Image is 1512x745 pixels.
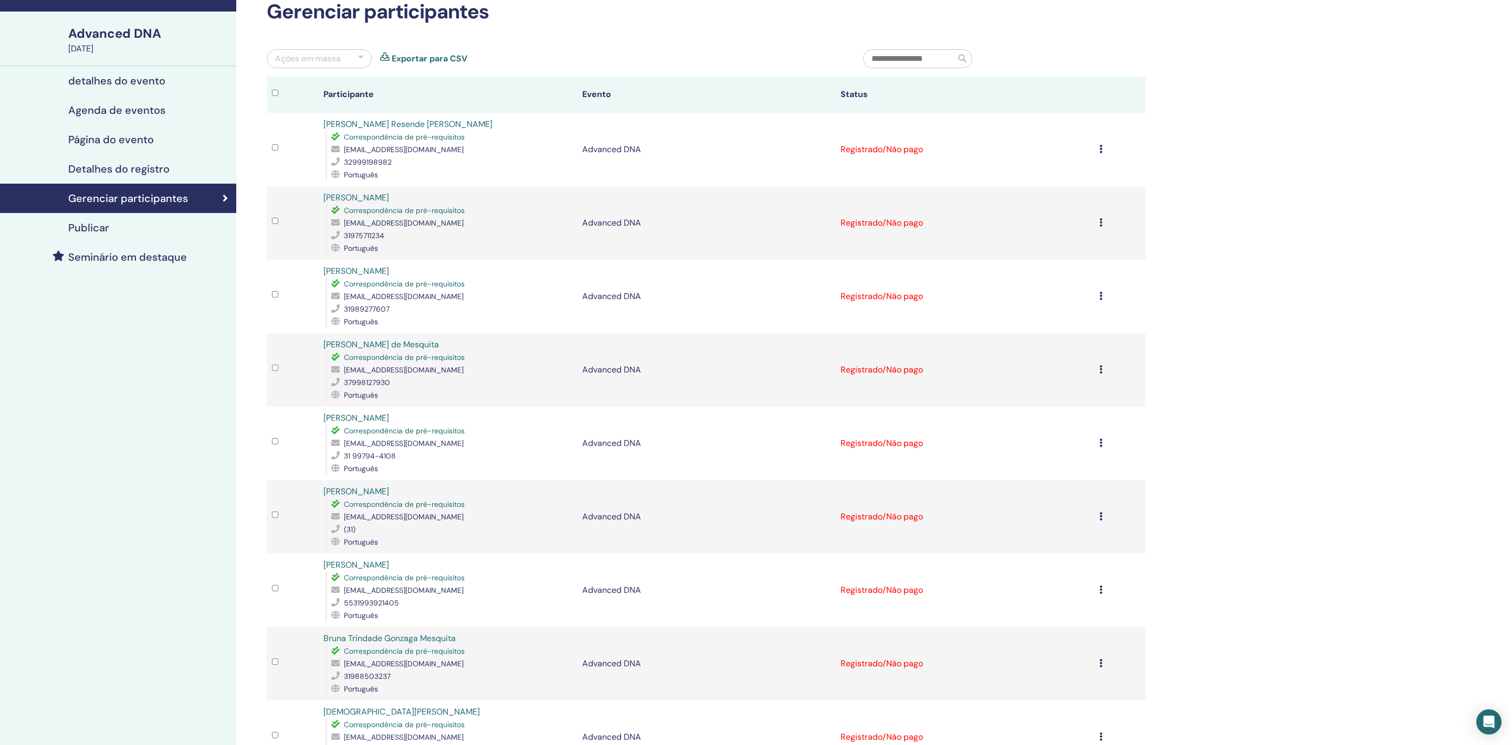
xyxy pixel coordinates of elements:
[68,25,230,42] div: Advanced DNA
[344,537,378,547] span: Português
[68,163,170,175] h4: Detalhes do registro
[344,378,390,387] span: 37998127930
[344,646,465,656] span: Correspondência de pré-requisitos
[577,113,835,186] td: Advanced DNA
[344,611,378,620] span: Português
[275,52,341,65] div: Ações em massa
[577,260,835,333] td: Advanced DNA
[344,426,465,435] span: Correspondência de pré-requisitos
[344,170,378,179] span: Português
[344,157,392,167] span: 32999198982
[344,659,464,668] span: [EMAIL_ADDRESS][DOMAIN_NAME]
[323,633,456,644] a: Bruna Trindade Gonzaga Mesquita
[344,451,396,461] span: 31 99794-4108
[344,573,465,582] span: Correspondência de pré-requisitos
[323,119,492,130] a: [PERSON_NAME] Resende [PERSON_NAME]
[577,480,835,554] td: Advanced DNA
[323,412,389,423] a: [PERSON_NAME]
[323,339,439,350] a: [PERSON_NAME] de Mesquita
[344,684,378,694] span: Português
[344,525,355,534] span: (31)
[344,720,465,729] span: Correspondência de pré-requisitos
[68,221,109,234] h4: Publicar
[577,627,835,700] td: Advanced DNA
[344,512,464,521] span: [EMAIL_ADDRESS][DOMAIN_NAME]
[344,672,391,681] span: 31988503237
[344,499,465,509] span: Correspondência de pré-requisitos
[344,218,464,228] span: [EMAIL_ADDRESS][DOMAIN_NAME]
[835,77,1094,113] th: Status
[344,145,464,154] span: [EMAIL_ADDRESS][DOMAIN_NAME]
[577,554,835,627] td: Advanced DNA
[344,304,390,314] span: 31989277607
[68,133,154,146] h4: Página do evento
[344,279,465,289] span: Correspondência de pré-requisitos
[1476,709,1501,735] div: Open Intercom Messenger
[577,186,835,260] td: Advanced DNA
[344,206,465,215] span: Correspondência de pré-requisitos
[577,77,835,113] th: Evento
[323,486,389,497] a: [PERSON_NAME]
[344,353,465,362] span: Correspondência de pré-requisitos
[392,52,467,65] a: Exportar para CSV
[344,317,378,326] span: Português
[68,104,165,116] h4: Agenda de eventos
[344,598,399,608] span: 5531993921405
[323,559,389,570] a: [PERSON_NAME]
[318,77,576,113] th: Participante
[68,42,230,55] div: [DATE]
[68,74,165,87] h4: detalhes do evento
[344,365,464,375] span: [EMAIL_ADDRESS][DOMAIN_NAME]
[344,390,378,400] span: Português
[323,265,389,276] a: [PERSON_NAME]
[68,251,187,263] h4: Seminário em destaque
[344,132,465,142] span: Correspondência de pré-requisitos
[344,732,464,742] span: [EMAIL_ADDRESS][DOMAIN_NAME]
[344,464,378,473] span: Português
[344,439,464,448] span: [EMAIL_ADDRESS][DOMAIN_NAME]
[344,243,378,253] span: Português
[323,706,480,717] a: [DEMOGRAPHIC_DATA][PERSON_NAME]
[323,192,389,203] a: [PERSON_NAME]
[577,407,835,480] td: Advanced DNA
[68,192,188,205] h4: Gerenciar participantes
[344,231,384,240] span: 31975711234
[577,333,835,407] td: Advanced DNA
[344,292,464,301] span: [EMAIL_ADDRESS][DOMAIN_NAME]
[62,25,236,55] a: Advanced DNA[DATE]
[344,586,464,595] span: [EMAIL_ADDRESS][DOMAIN_NAME]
